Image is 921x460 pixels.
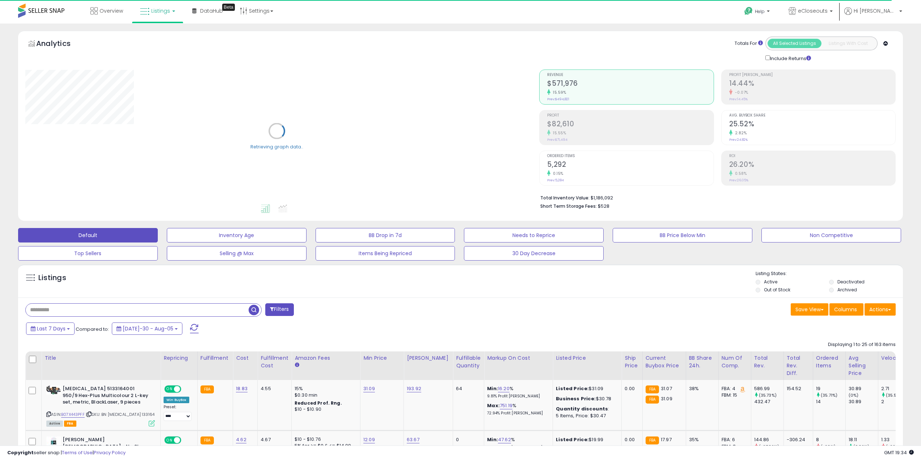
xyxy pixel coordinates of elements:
button: Save View [791,303,828,316]
div: 15% [295,385,355,392]
a: 47.62 [498,436,511,443]
small: Prev: 14.45% [729,97,748,101]
span: ROI [729,154,895,158]
b: Listed Price: [556,436,589,443]
div: Repricing [164,354,194,362]
div: 38% [689,385,713,392]
div: seller snap | | [7,450,126,456]
button: Top Sellers [18,246,158,261]
b: Min: [487,385,498,392]
div: 5% for >= $0 & <= $14.99 [295,443,355,449]
span: ON [165,437,174,443]
div: 4.55 [261,385,286,392]
span: 2025-08-13 19:34 GMT [884,449,914,456]
span: All listings currently available for purchase on Amazon [46,421,63,427]
small: (-67.89%) [759,444,779,450]
div: % [487,385,547,399]
div: Preset: [164,405,192,421]
small: (-68%) [821,444,836,450]
b: Min: [487,436,498,443]
div: FBA: 6 [722,436,745,443]
span: eCloseouts [798,7,828,14]
a: Terms of Use [62,449,93,456]
small: 0.58% [732,171,747,176]
span: Last 7 Days [37,325,66,332]
div: 1.33 [881,436,911,443]
label: Active [764,279,777,285]
span: Hi [PERSON_NAME] [854,7,897,14]
div: Fulfillment Cost [261,354,288,370]
small: FBA [646,385,659,393]
div: Displaying 1 to 25 of 163 items [828,341,896,348]
div: 4.67 [261,436,286,443]
button: Filters [265,303,293,316]
span: Ordered Items [547,154,713,158]
button: Inventory Age [167,228,307,242]
a: 751.19 [500,402,512,409]
div: Retrieving graph data.. [250,143,303,150]
div: Totals For [735,40,763,47]
div: 2 [881,398,911,405]
small: FBA [200,436,214,444]
small: 15.55% [550,130,566,136]
div: Total Rev. [754,354,781,370]
small: (0%) [849,392,859,398]
i: Get Help [744,7,753,16]
div: Title [45,354,157,362]
small: (35.71%) [821,392,837,398]
div: 0.00 [625,385,637,392]
div: Include Returns [760,54,820,62]
button: Non Competitive [761,228,901,242]
button: [DATE]-30 - Aug-05 [112,322,182,335]
img: 31vyLo-GtQL._SL40_.jpg [46,436,61,451]
a: 4.62 [236,436,246,443]
small: FBA [646,396,659,404]
small: Prev: $71,494 [547,138,567,142]
div: 14 [816,398,845,405]
div: Win BuyBox [164,397,189,403]
div: FBM: 8 [722,443,745,450]
div: Listed Price [556,354,618,362]
label: Archived [837,287,857,293]
div: 64 [456,385,478,392]
a: Privacy Policy [94,449,126,456]
div: 586.99 [754,385,783,392]
strong: Copyright [7,449,34,456]
span: OFF [180,386,192,392]
p: 9.81% Profit [PERSON_NAME] [487,394,547,399]
small: FBA [200,385,214,393]
small: 0.15% [550,171,563,176]
span: [DATE]-30 - Aug-05 [123,325,173,332]
div: 35% [689,436,713,443]
a: 16.20 [498,385,510,392]
div: Current Buybox Price [646,354,683,370]
b: Listed Price: [556,385,589,392]
button: Default [18,228,158,242]
button: BB Drop in 7d [316,228,455,242]
span: Compared to: [76,326,109,333]
div: Avg Selling Price [849,354,875,377]
small: -0.07% [732,90,748,95]
label: Deactivated [837,279,865,285]
a: 31.09 [363,385,375,392]
div: 5 Items, Price: $30.47 [556,413,616,419]
small: Prev: 26.05% [729,178,748,182]
small: Prev: 24.82% [729,138,748,142]
span: | SKU: BN [MEDICAL_DATA] 133164 [86,412,155,417]
h5: Analytics [36,38,85,50]
h2: $571,976 [547,79,713,89]
small: (35.5%) [886,392,901,398]
div: $0.30 min [295,392,355,398]
a: Help [739,1,777,24]
div: Cost [236,354,254,362]
span: Revenue [547,73,713,77]
div: Fulfillment [200,354,230,362]
button: Selling @ Max [167,246,307,261]
a: 193.92 [407,385,421,392]
div: 0 [456,436,478,443]
th: The percentage added to the cost of goods (COGS) that forms the calculator for Min & Max prices. [484,351,553,380]
h2: 5,292 [547,160,713,170]
span: 31.07 [661,385,672,392]
small: 2.82% [732,130,747,136]
div: -306.24 [787,436,807,443]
